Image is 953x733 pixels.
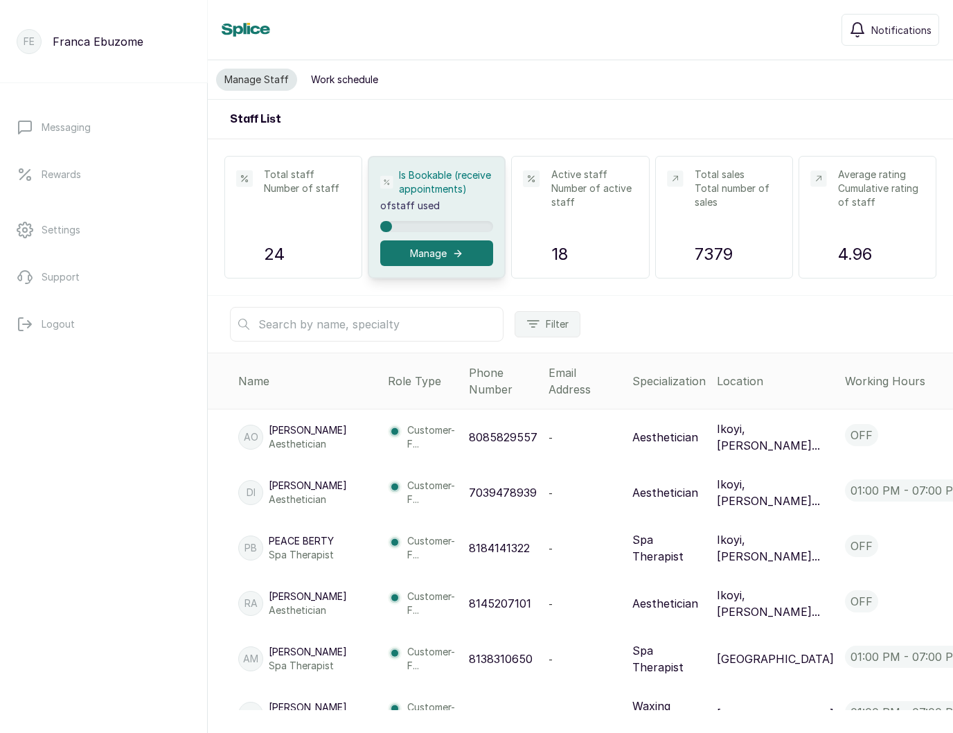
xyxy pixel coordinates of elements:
[469,429,537,445] p: 8085829557
[244,430,258,444] p: AO
[549,653,553,665] span: -
[42,317,75,331] p: Logout
[247,486,256,500] p: DI
[469,540,530,556] p: 8184141322
[551,182,638,209] p: Number of active staff
[845,424,878,446] p: OFF
[469,651,533,667] p: 8138310650
[407,700,458,728] p: Customer-F...
[243,707,258,721] p: MA
[549,364,621,398] div: Email Address
[632,484,698,501] p: Aesthetician
[717,587,834,620] p: Ikoyi, [PERSON_NAME]...
[11,305,196,344] button: Logout
[841,14,939,46] button: Notifications
[838,182,925,209] p: Cumulative rating of staff
[717,651,834,667] p: [GEOGRAPHIC_DATA]
[515,311,580,337] button: Filter
[549,709,553,721] span: -
[269,603,347,617] p: Aesthetician
[230,111,281,127] h2: Staff List
[632,429,698,445] p: Aesthetician
[269,700,350,714] p: [PERSON_NAME]
[549,432,553,443] span: -
[399,168,494,196] p: Is Bookable (receive appointments)
[549,487,553,499] span: -
[407,534,458,562] p: Customer-F...
[695,242,781,267] p: 7379
[24,35,35,48] p: FE
[838,168,925,182] p: Average rating
[549,542,553,554] span: -
[380,199,493,213] p: of staff used
[269,493,347,506] p: Aesthetician
[11,211,196,249] a: Settings
[264,242,350,267] p: 24
[269,479,347,493] p: [PERSON_NAME]
[11,108,196,147] a: Messaging
[407,423,458,451] p: Customer-F...
[632,642,706,675] p: Spa Therapist
[717,531,834,565] p: Ikoyi, [PERSON_NAME]...
[269,645,347,659] p: [PERSON_NAME]
[244,541,257,555] p: PB
[230,307,504,342] input: Search by name, specialty
[632,531,706,565] p: Spa Therapist
[244,597,258,610] p: RA
[269,437,347,451] p: Aesthetician
[407,590,458,617] p: Customer-F...
[632,698,706,731] p: Waxing Specialist
[549,598,553,610] span: -
[845,590,878,612] p: OFF
[546,317,569,331] span: Filter
[717,706,834,723] p: [GEOGRAPHIC_DATA]
[717,421,834,454] p: Ikoyi, [PERSON_NAME]...
[388,373,458,389] div: Role Type
[53,33,143,50] p: Franca Ebuzome
[871,23,932,37] span: Notifications
[269,590,347,603] p: [PERSON_NAME]
[269,548,334,562] p: Spa Therapist
[469,484,537,501] p: 7039478939
[11,155,196,194] a: Rewards
[551,242,638,267] p: 18
[695,168,781,182] p: Total sales
[269,659,347,673] p: Spa Therapist
[717,373,834,389] div: Location
[632,373,706,389] div: Specialization
[42,270,80,284] p: Support
[717,476,834,509] p: Ikoyi, [PERSON_NAME]...
[238,373,377,389] div: Name
[469,595,531,612] p: 8145207101
[845,535,878,557] p: OFF
[269,534,334,548] p: Peace Berty
[303,69,386,91] button: Work schedule
[42,223,80,237] p: Settings
[264,182,350,195] p: Number of staff
[243,652,258,666] p: AM
[407,479,458,506] p: Customer-F...
[407,645,458,673] p: Customer-F...
[264,168,350,182] p: Total staff
[269,423,347,437] p: [PERSON_NAME]
[42,121,91,134] p: Messaging
[11,258,196,297] a: Support
[551,168,638,182] p: Active staff
[632,595,698,612] p: Aesthetician
[216,69,297,91] button: Manage Staff
[469,706,536,723] p: 8024624255
[42,168,81,182] p: Rewards
[838,242,925,267] p: 4.96
[380,240,493,266] button: Manage
[469,364,537,398] div: Phone Number
[695,182,781,209] p: Total number of sales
